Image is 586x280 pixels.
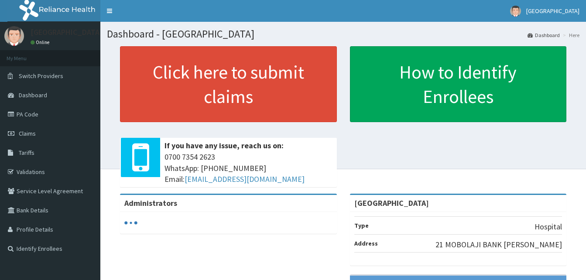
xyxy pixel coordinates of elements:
[19,91,47,99] span: Dashboard
[19,130,36,137] span: Claims
[164,151,332,185] span: 0700 7354 2623 WhatsApp: [PHONE_NUMBER] Email:
[124,216,137,229] svg: audio-loading
[4,26,24,46] img: User Image
[350,46,567,122] a: How to Identify Enrollees
[354,198,429,208] strong: [GEOGRAPHIC_DATA]
[31,39,51,45] a: Online
[435,239,562,250] p: 21 MOBOLAJI BANK [PERSON_NAME]
[526,7,579,15] span: [GEOGRAPHIC_DATA]
[354,222,369,229] b: Type
[528,31,560,39] a: Dashboard
[535,221,562,232] p: Hospital
[31,28,103,36] p: [GEOGRAPHIC_DATA]
[124,198,177,208] b: Administrators
[107,28,579,40] h1: Dashboard - [GEOGRAPHIC_DATA]
[164,140,284,150] b: If you have any issue, reach us on:
[354,239,378,247] b: Address
[561,31,579,39] li: Here
[120,46,337,122] a: Click here to submit claims
[19,149,34,157] span: Tariffs
[185,174,305,184] a: [EMAIL_ADDRESS][DOMAIN_NAME]
[510,6,521,17] img: User Image
[19,72,63,80] span: Switch Providers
